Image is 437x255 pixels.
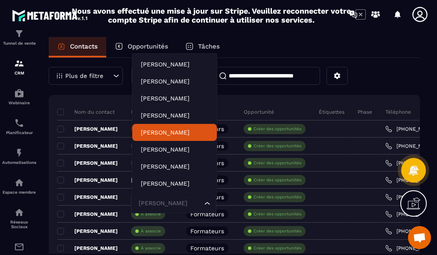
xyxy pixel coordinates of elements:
[131,177,173,183] p: [PERSON_NAME]
[253,228,301,234] p: Créer des opportunités
[244,109,274,115] p: Opportunité
[14,118,24,128] img: scheduler
[2,130,36,135] p: Planificateur
[253,245,301,251] p: Créer des opportunités
[131,194,216,213] div: Search for option
[319,109,344,115] p: Étiquettes
[57,126,118,132] p: [PERSON_NAME]
[141,179,208,188] p: Edwige ORTEGA
[106,37,177,57] a: Opportunités
[2,41,36,46] p: Tunnel de vente
[14,242,24,252] img: email
[253,160,301,166] p: Créer des opportunités
[190,228,224,234] p: Formateurs
[253,211,301,217] p: Créer des opportunités
[57,194,118,201] p: [PERSON_NAME]
[141,60,208,69] p: Eudes MENAGER
[57,228,118,235] p: [PERSON_NAME]
[253,194,301,200] p: Créer des opportunités
[253,126,301,132] p: Créer des opportunités
[49,37,106,57] a: Contacts
[57,160,118,166] p: [PERSON_NAME]
[141,94,208,103] p: Héloïse ALBRECH
[12,8,89,23] img: logo
[408,226,431,249] a: Ouvrir le chat
[14,29,24,39] img: formation
[65,73,103,79] p: Plus de filtre
[14,207,24,218] img: social-network
[385,109,411,115] p: Téléphone
[141,111,208,120] p: Eric BOLOGNE
[198,43,220,50] p: Tâches
[2,52,36,82] a: formationformationCRM
[70,43,98,50] p: Contacts
[14,178,24,188] img: automations
[57,211,118,218] p: [PERSON_NAME]
[2,141,36,171] a: automationsautomationsAutomatisations
[141,145,208,154] p: Sylvain BROCARD
[141,128,208,137] p: Nadège LEFRANT
[2,100,36,105] p: Webinaire
[2,171,36,201] a: automationsautomationsEspace membre
[141,245,161,251] p: À associe
[358,109,372,115] p: Phase
[2,71,36,75] p: CRM
[131,109,163,115] p: Responsable
[2,22,36,52] a: formationformationTunnel de vente
[57,245,118,252] p: [PERSON_NAME]
[253,177,301,183] p: Créer des opportunités
[141,162,208,171] p: David NEAU
[57,177,118,183] p: [PERSON_NAME]
[57,109,115,115] p: Nom du contact
[177,37,228,57] a: Tâches
[190,245,224,251] p: Formateurs
[2,201,36,235] a: social-networksocial-networkRéseaux Sociaux
[141,228,161,234] p: À associe
[57,143,118,149] p: [PERSON_NAME]
[2,82,36,112] a: automationsautomationsWebinaire
[14,88,24,98] img: automations
[2,190,36,195] p: Espace membre
[14,148,24,158] img: automations
[253,143,301,149] p: Créer des opportunités
[141,77,208,86] p: ERIC KOUKOUI
[128,43,168,50] p: Opportunités
[14,58,24,69] img: formation
[137,199,202,208] input: Search for option
[2,112,36,141] a: schedulerschedulerPlanificateur
[2,220,36,229] p: Réseaux Sociaux
[190,211,224,217] p: Formateurs
[141,211,161,217] p: À associe
[2,160,36,165] p: Automatisations
[71,6,351,24] h2: Nous avons effectué une mise à jour sur Stripe. Veuillez reconnecter votre compte Stripe afin de ...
